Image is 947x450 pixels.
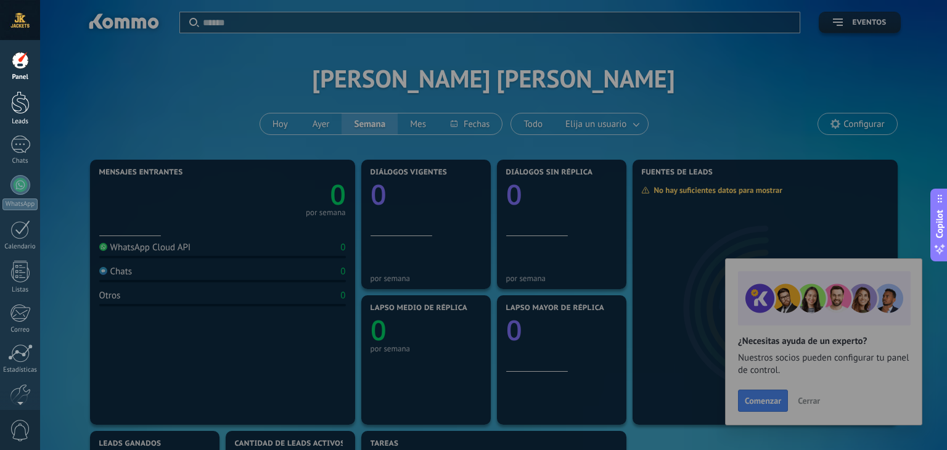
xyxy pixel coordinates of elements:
div: Correo [2,326,38,334]
div: WhatsApp [2,198,38,210]
span: Copilot [933,210,946,239]
div: Calendario [2,243,38,251]
div: Chats [2,157,38,165]
div: Panel [2,73,38,81]
div: Listas [2,286,38,294]
div: Leads [2,118,38,126]
div: Estadísticas [2,366,38,374]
